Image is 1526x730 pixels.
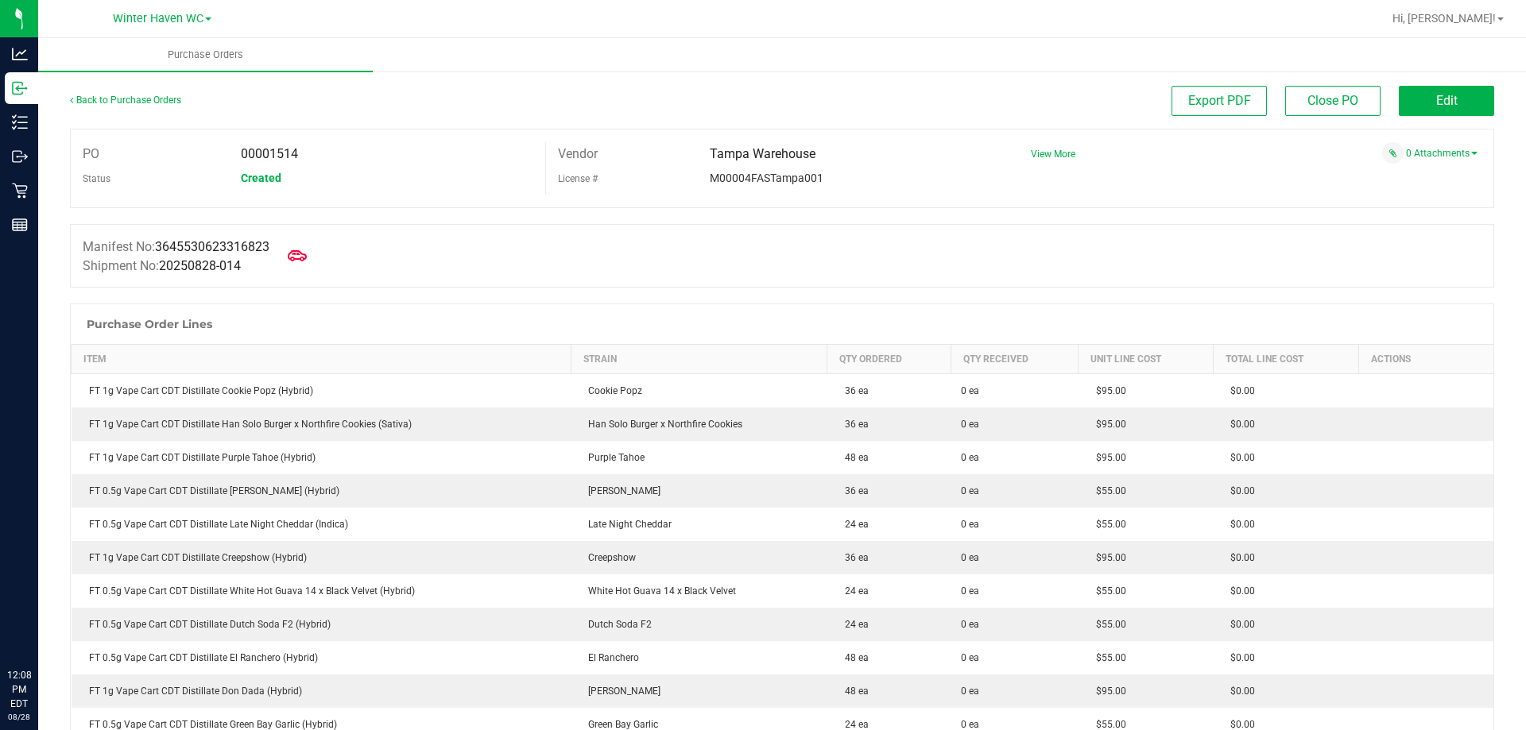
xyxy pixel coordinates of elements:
span: Edit [1436,93,1458,108]
button: Close PO [1285,86,1381,116]
span: Winter Haven WC [113,12,203,25]
span: Han Solo Burger x Northfire Cookies [580,419,742,430]
span: 0 ea [961,384,979,398]
span: $0.00 [1222,485,1255,496]
span: $0.00 [1222,452,1255,463]
span: Hi, [PERSON_NAME]! [1392,12,1496,25]
div: FT 1g Vape Cart CDT Distillate Creepshow (Hybrid) [81,550,562,565]
th: Actions [1358,345,1493,374]
span: $95.00 [1088,419,1126,430]
div: FT 0.5g Vape Cart CDT Distillate El Ranchero (Hybrid) [81,651,562,665]
span: $55.00 [1088,619,1126,630]
div: FT 0.5g Vape Cart CDT Distillate Dutch Soda F2 (Hybrid) [81,617,562,632]
span: $0.00 [1222,519,1255,530]
div: FT 0.5g Vape Cart CDT Distillate [PERSON_NAME] (Hybrid) [81,484,562,498]
span: Mark as Arrived [281,240,313,272]
span: Tampa Warehouse [710,146,815,161]
span: Attach a document [1382,142,1404,164]
span: 0 ea [961,584,979,598]
span: Purple Tahoe [580,452,645,463]
label: Status [83,167,110,191]
inline-svg: Inbound [12,80,28,96]
span: 48 ea [837,686,869,697]
span: $0.00 [1222,552,1255,563]
span: $0.00 [1222,652,1255,663]
span: 0 ea [961,417,979,431]
p: 08/28 [7,711,31,723]
div: FT 0.5g Vape Cart CDT Distillate Late Night Cheddar (Indica) [81,517,562,531]
span: 0 ea [961,684,979,698]
span: 0 ea [961,450,979,465]
span: 0 ea [961,617,979,632]
label: Manifest No: [83,238,269,257]
inline-svg: Analytics [12,46,28,62]
span: $95.00 [1088,452,1126,463]
span: $55.00 [1088,519,1126,530]
span: Cookie Popz [580,385,642,396]
span: $0.00 [1222,419,1255,430]
a: Purchase Orders [38,38,373,71]
span: $95.00 [1088,552,1126,563]
span: 0 ea [961,484,979,498]
span: Export PDF [1188,93,1251,108]
span: 24 ea [837,719,869,730]
a: Back to Purchase Orders [70,95,181,106]
span: $0.00 [1222,719,1255,730]
span: 0 ea [961,550,979,565]
span: 36 ea [837,552,869,563]
inline-svg: Reports [12,217,28,233]
inline-svg: Inventory [12,114,28,130]
button: Export PDF [1172,86,1267,116]
span: 36 ea [837,485,869,496]
p: 12:08 PM EDT [7,668,31,711]
span: $0.00 [1222,385,1255,396]
span: 36 ea [837,419,869,430]
h1: Purchase Order Lines [87,318,212,330]
a: 0 Attachments [1406,148,1478,159]
label: Shipment No: [83,257,241,276]
span: Dutch Soda F2 [580,619,652,630]
a: View More [1031,149,1075,160]
th: Strain [571,345,827,374]
th: Qty Received [951,345,1079,374]
span: Close PO [1307,93,1358,108]
div: FT 1g Vape Cart CDT Distillate Purple Tahoe (Hybrid) [81,450,562,465]
span: Purchase Orders [146,48,265,62]
div: FT 1g Vape Cart CDT Distillate Don Dada (Hybrid) [81,684,562,698]
th: Total Line Cost [1213,345,1358,374]
span: El Ranchero [580,652,639,663]
label: PO [83,142,99,166]
span: Created [241,172,281,184]
span: 3645530623316823 [155,239,269,254]
span: 0 ea [961,517,979,531]
span: $55.00 [1088,719,1126,730]
label: Vendor [558,142,598,166]
span: 48 ea [837,652,869,663]
span: 36 ea [837,385,869,396]
span: Late Night Cheddar [580,519,672,530]
th: Unit Line Cost [1079,345,1214,374]
div: FT 1g Vape Cart CDT Distillate Cookie Popz (Hybrid) [81,384,562,398]
iframe: Resource center [16,603,64,651]
button: Edit [1399,86,1494,116]
span: $0.00 [1222,585,1255,597]
inline-svg: Outbound [12,149,28,164]
span: 24 ea [837,619,869,630]
span: 00001514 [241,146,298,161]
span: 24 ea [837,585,869,597]
span: $55.00 [1088,652,1126,663]
span: $0.00 [1222,686,1255,697]
inline-svg: Retail [12,183,28,199]
span: [PERSON_NAME] [580,485,660,496]
span: White Hot Guava 14 x Black Velvet [580,585,736,597]
div: FT 0.5g Vape Cart CDT Distillate White Hot Guava 14 x Black Velvet (Hybrid) [81,584,562,598]
span: [PERSON_NAME] [580,686,660,697]
th: Qty Ordered [827,345,951,374]
span: M00004FASTampa001 [710,172,823,184]
div: FT 1g Vape Cart CDT Distillate Han Solo Burger x Northfire Cookies (Sativa) [81,417,562,431]
span: $55.00 [1088,485,1126,496]
span: 24 ea [837,519,869,530]
span: $0.00 [1222,619,1255,630]
span: $95.00 [1088,686,1126,697]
